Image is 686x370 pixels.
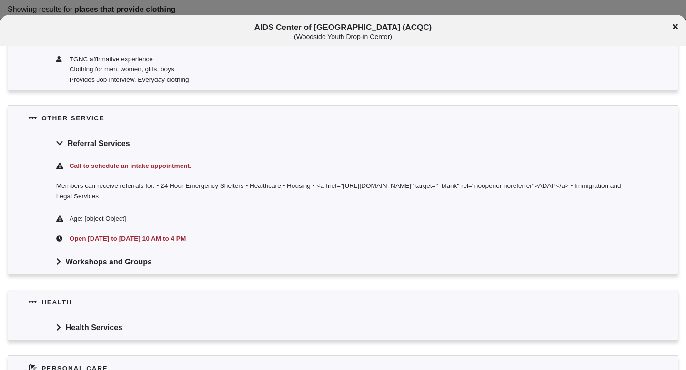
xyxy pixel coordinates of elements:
[70,64,630,75] div: Clothing for men, women, girls, boys
[68,234,630,244] div: Open [DATE] to [DATE] 10 AM to 4 PM
[58,23,627,40] span: AIDS Center of [GEOGRAPHIC_DATA] (ACQC)
[58,33,627,41] div: ( Woodside Youth Drop-in Center )
[41,297,72,307] div: Health
[8,315,678,340] div: Health Services
[8,176,678,209] div: Members can receive referrals for: • 24 Hour Emergency Shelters • Healthcare • Housing • <a href=...
[8,131,678,156] div: Referral Services
[70,214,630,224] div: Age: [object Object]
[8,249,678,274] div: Workshops and Groups
[70,54,630,65] div: TGNC affirmative experience
[41,113,104,123] div: Other service
[70,75,630,85] div: Provides Job Interview, Everyday clothing
[68,161,630,171] div: Call to schedule an intake appointment.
